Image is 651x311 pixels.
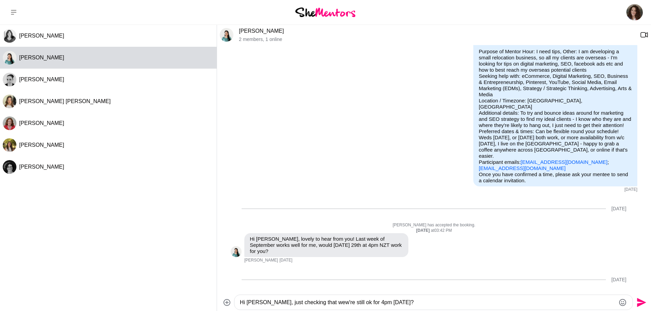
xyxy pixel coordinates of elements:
[3,95,16,108] div: Amberlie Jane
[479,171,632,184] p: Once you have confirmed a time, please ask your mentee to send a calendar invitation.
[624,187,637,193] time: 2025-09-11T01:16:52.304Z
[3,51,16,65] div: Grace K
[19,120,64,126] span: [PERSON_NAME]
[479,165,566,171] a: [EMAIL_ADDRESS][DOMAIN_NAME]
[3,160,16,174] div: Sandra Atkins
[244,258,278,263] span: [PERSON_NAME]
[240,298,615,307] textarea: Type your message
[3,29,16,43] img: J
[231,228,637,234] div: at 03:42 PM
[19,55,64,60] span: [PERSON_NAME]
[3,138,16,152] img: A
[3,160,16,174] img: S
[19,164,64,170] span: [PERSON_NAME]
[19,142,64,148] span: [PERSON_NAME]
[250,236,403,254] p: Hi [PERSON_NAME], lovely to hear from you! Last week of September works well for me, would [DATE]...
[239,28,284,34] a: [PERSON_NAME]
[280,258,293,263] time: 2025-09-12T03:43:49.621Z
[295,8,355,17] img: She Mentors Logo
[521,159,608,165] a: [EMAIL_ADDRESS][DOMAIN_NAME]
[633,295,648,310] button: Send
[19,33,64,39] span: [PERSON_NAME]
[220,28,233,42] img: G
[619,298,627,307] button: Emoji picker
[231,246,242,257] div: Grace K
[416,228,431,233] strong: [DATE]
[231,223,637,228] p: [PERSON_NAME] has accepted the booking.
[3,29,16,43] div: Jenni Harding
[3,73,16,86] img: E
[3,116,16,130] img: C
[3,73,16,86] div: Erin
[611,277,626,283] div: [DATE]
[3,51,16,65] img: G
[479,48,632,171] p: Purpose of Mentor Hour: I need tips, Other: I am developing a small relocation business, so all m...
[19,76,64,82] span: [PERSON_NAME]
[239,37,635,42] p: 2 members , 1 online
[19,98,111,104] span: [PERSON_NAME] [PERSON_NAME]
[611,206,626,212] div: [DATE]
[3,138,16,152] div: Anne Verdonk
[3,95,16,108] img: A
[626,4,643,20] img: Nicki Cottam
[220,28,233,42] div: Grace K
[3,116,16,130] div: Carmel Murphy
[231,246,242,257] img: G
